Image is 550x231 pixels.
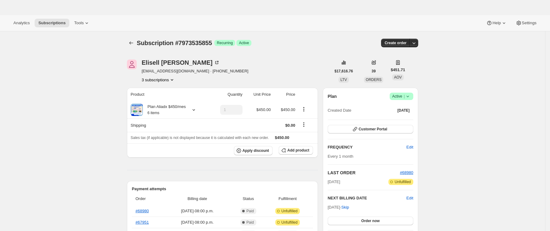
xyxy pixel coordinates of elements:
span: Status [234,196,262,202]
span: [DATE] · 08:00 p.m. [164,219,231,225]
span: 39 [372,69,376,74]
span: Analytics [13,21,30,25]
span: Fulfillment [266,196,309,202]
img: product img [131,104,143,116]
h2: FREQUENCY [328,144,407,150]
h2: NEXT BILLING DATE [328,195,407,201]
button: Add product [279,146,313,155]
h2: Plan [328,93,337,99]
span: Every 1 month [328,154,353,159]
button: Edit [407,195,413,201]
button: Edit [403,142,417,152]
button: 39 [368,67,379,75]
button: Product actions [142,77,175,83]
th: Price [273,88,297,101]
button: Order now [328,217,413,225]
button: Tools [71,19,94,27]
span: Billing date [164,196,231,202]
th: Product [127,88,209,101]
span: Unfulfilled [281,209,298,214]
th: Shipping [127,118,209,132]
a: #68980 [400,170,413,175]
span: AOV [394,75,402,79]
span: Active [239,40,249,45]
span: Subscriptions [38,21,66,25]
span: Elisell Vega [127,60,137,69]
span: Tools [74,21,84,25]
span: Add product [287,148,309,153]
a: #68980 [136,209,149,213]
span: Subscription #7973535855 [137,40,212,46]
span: Unfulfilled [395,179,411,184]
span: Paid [246,209,254,214]
div: Plan Aliadx $450/mes [143,104,186,116]
span: | [404,94,405,99]
button: Create order [381,39,410,47]
span: $450.00 [256,107,271,112]
button: Analytics [10,19,33,27]
span: LTV [340,78,347,82]
span: [DATE] · 08:00 p.m. [164,208,231,214]
span: Help [492,21,501,25]
span: Active [392,93,411,99]
span: [DATE] [328,179,340,185]
th: Unit Price [244,88,273,101]
button: Skip [338,202,353,212]
button: Subscriptions [35,19,69,27]
button: Help [483,19,510,27]
span: $0.00 [285,123,295,128]
span: Paid [246,220,254,225]
span: Customer Portal [359,127,387,132]
button: Settings [512,19,540,27]
button: Apply discount [234,146,273,155]
th: Order [132,192,162,206]
span: [EMAIL_ADDRESS][DOMAIN_NAME] · [PHONE_NUMBER] [142,68,248,74]
span: ORDERS [366,78,381,82]
small: 6 items [147,111,159,115]
h2: Payment attempts [132,186,313,192]
button: Shipping actions [299,121,309,128]
span: Recurring [217,40,233,45]
a: #67951 [136,220,149,225]
span: Settings [522,21,537,25]
span: Sales tax (if applicable) is not displayed because it is calculated with each new order. [131,136,269,140]
span: Create order [385,40,407,45]
button: Customer Portal [328,125,413,133]
span: $17,616.76 [334,69,353,74]
span: $450.00 [275,135,289,140]
span: Order now [361,218,380,223]
span: Unfulfilled [281,220,298,225]
span: Created Date [328,107,351,114]
span: Skip [341,204,349,210]
h2: LAST ORDER [328,170,400,176]
span: Apply discount [243,148,269,153]
button: $17,616.76 [331,67,357,75]
button: #68980 [400,170,413,176]
span: [DATE] · [328,205,349,210]
button: Product actions [299,106,309,113]
div: Elisell [PERSON_NAME] [142,60,220,66]
button: [DATE] [394,106,413,115]
th: Quantity [209,88,244,101]
button: Subscriptions [127,39,136,47]
iframe: Intercom live chat [529,204,544,219]
span: [DATE] [397,108,410,113]
span: Edit [407,144,413,150]
span: $450.00 [281,107,295,112]
span: $451.71 [391,67,405,73]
